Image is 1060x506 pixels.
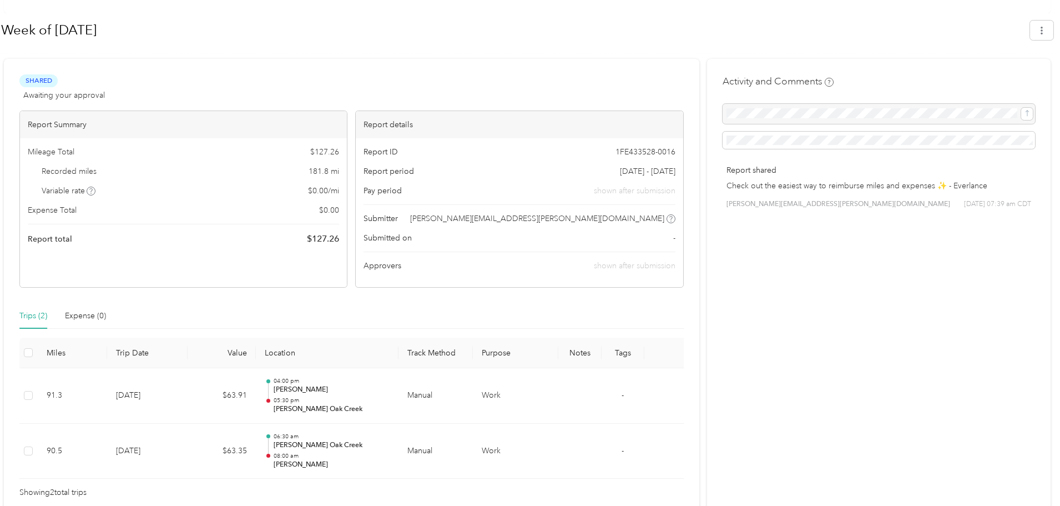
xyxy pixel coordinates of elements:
span: shown after submission [594,261,675,270]
span: - [622,446,624,455]
p: [PERSON_NAME] Oak Creek [274,440,390,450]
p: [PERSON_NAME] Oak Creek [274,404,390,414]
span: Report period [364,166,414,177]
p: Check out the easiest way to reimburse miles and expenses ✨ - Everlance [726,180,1031,192]
th: Track Method [398,338,473,368]
td: [DATE] [107,368,187,424]
td: [DATE] [107,424,187,479]
span: $ 127.26 [307,232,339,246]
span: [DATE] - [DATE] [620,166,675,177]
th: Trip Date [107,338,187,368]
td: Manual [398,424,473,479]
iframe: Everlance-gr Chat Button Frame [998,444,1060,506]
span: $ 0.00 [319,204,339,216]
span: Approvers [364,260,401,272]
span: 1FE433528-0016 [615,146,675,158]
span: Awaiting your approval [23,89,105,101]
span: [DATE] 07:39 am CDT [964,199,1031,209]
span: Pay period [364,185,402,197]
td: Manual [398,368,473,424]
p: 05:30 pm [274,397,390,404]
th: Miles [38,338,108,368]
span: [PERSON_NAME][EMAIL_ADDRESS][PERSON_NAME][DOMAIN_NAME] [410,213,664,224]
span: Showing 2 total trips [19,487,87,499]
span: 181.8 mi [309,166,339,177]
span: Submitter [364,213,398,224]
span: Submitted on [364,232,412,244]
span: [PERSON_NAME][EMAIL_ADDRESS][PERSON_NAME][DOMAIN_NAME] [726,199,950,209]
span: Recorded miles [42,166,97,177]
td: Work [473,368,558,424]
span: $ 127.26 [310,146,339,158]
span: Report ID [364,146,398,158]
p: 06:30 am [274,433,390,440]
th: Value [188,338,256,368]
span: Mileage Total [28,146,74,158]
span: Expense Total [28,204,77,216]
div: Report details [356,111,683,138]
p: Report shared [726,164,1031,176]
span: Report total [28,233,72,245]
p: [PERSON_NAME] [274,385,390,395]
td: $63.91 [188,368,256,424]
span: Variable rate [42,185,96,197]
span: Shared [19,74,58,87]
th: Location [256,338,398,368]
td: Work [473,424,558,479]
td: $63.35 [188,424,256,479]
th: Notes [558,338,601,368]
p: 08:00 am [274,452,390,460]
p: [PERSON_NAME] [274,460,390,470]
span: shown after submission [594,185,675,197]
span: $ 0.00 / mi [308,185,339,197]
h1: Week of August 18 2025 [1,17,1022,43]
th: Tags [602,338,644,368]
span: - [673,232,675,244]
td: 91.3 [38,368,108,424]
div: Expense (0) [65,310,106,322]
th: Purpose [473,338,558,368]
span: - [622,390,624,400]
div: Trips (2) [19,310,47,322]
div: Report Summary [20,111,347,138]
h4: Activity and Comments [723,74,834,88]
p: 04:00 pm [274,377,390,385]
td: 90.5 [38,424,108,479]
